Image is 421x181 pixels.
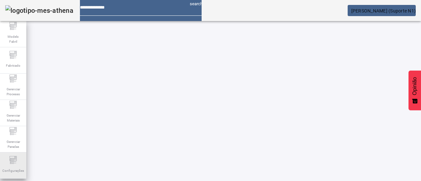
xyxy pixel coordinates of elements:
font: Configurações [2,169,24,172]
font: Opinião [412,77,417,95]
font: Gerenciar Processo [7,87,20,96]
font: Gerenciar Materiais [7,114,20,122]
font: Gerenciar Paradas [7,140,20,148]
font: [PERSON_NAME] (Suporte N1) [351,8,416,13]
font: Modelo Fabril [8,35,19,43]
button: Feedback - Mostrar pesquisa [409,71,421,110]
font: Fabricado [6,64,20,67]
img: logotipo-mes-athena [5,5,73,16]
